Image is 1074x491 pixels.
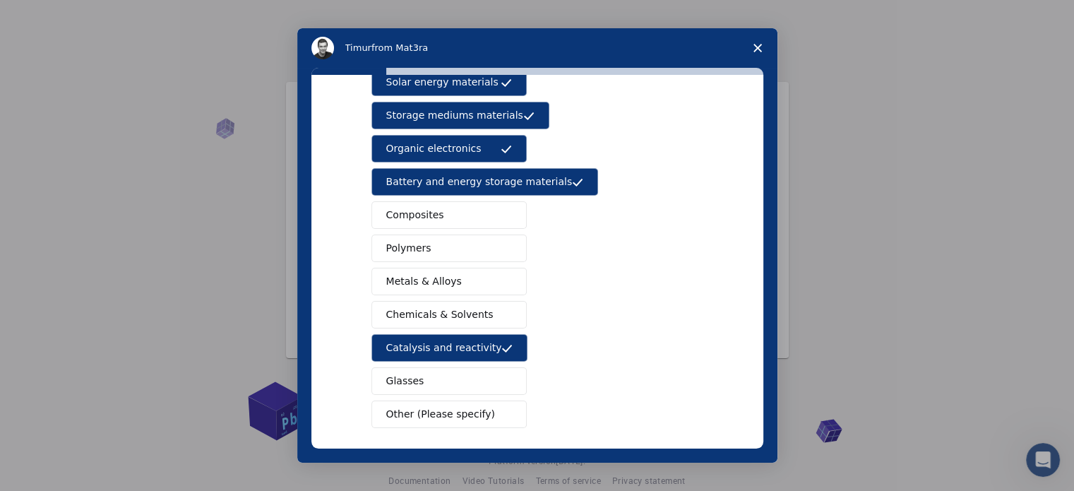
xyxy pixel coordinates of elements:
[386,108,523,123] span: Storage mediums materials
[28,10,79,23] span: Support
[371,69,527,96] button: Solar energy materials
[371,135,527,162] button: Organic electronics
[386,241,431,256] span: Polymers
[371,235,527,262] button: Polymers
[371,268,527,295] button: Metals & Alloys
[371,334,528,362] button: Catalysis and reactivity
[386,407,495,422] span: Other (Please specify)
[345,42,371,53] span: Timur
[386,307,494,322] span: Chemicals & Solvents
[371,168,599,196] button: Battery and energy storage materials
[386,274,462,289] span: Metals & Alloys
[386,374,424,389] span: Glasses
[371,42,428,53] span: from Mat3ra
[371,201,527,229] button: Composites
[386,174,573,189] span: Battery and energy storage materials
[311,37,334,59] img: Profile image for Timur
[371,367,527,395] button: Glasses
[386,75,499,90] span: Solar energy materials
[371,301,527,329] button: Chemicals & Solvents
[386,208,444,223] span: Composites
[371,102,549,129] button: Storage mediums materials
[371,401,527,428] button: Other (Please specify)
[386,341,502,355] span: Catalysis and reactivity
[738,28,777,68] span: Close survey
[386,141,482,156] span: Organic electronics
